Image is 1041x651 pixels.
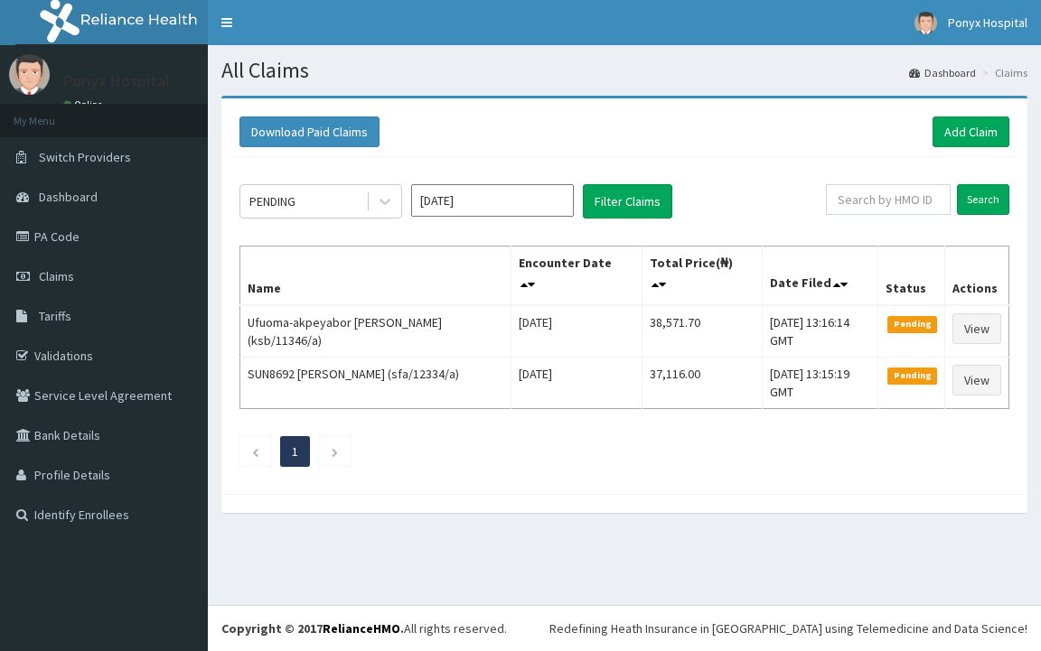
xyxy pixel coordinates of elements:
strong: Copyright © 2017 . [221,620,404,637]
a: Dashboard [909,65,976,80]
img: User Image [914,12,937,34]
p: Ponyx Hospital [63,73,170,89]
th: Status [878,246,945,306]
th: Total Price(₦) [642,246,762,306]
a: RelianceHMO [323,620,400,637]
a: Next page [331,443,339,460]
td: Ufuoma-akpeyabor [PERSON_NAME] (ksb/11346/a) [240,305,511,358]
div: Redefining Heath Insurance in [GEOGRAPHIC_DATA] using Telemedicine and Data Science! [549,619,1027,637]
a: Page 1 is your current page [292,443,298,460]
td: 38,571.70 [642,305,762,358]
th: Date Filed [763,246,878,306]
img: User Image [9,54,50,95]
span: Tariffs [39,308,71,324]
td: [DATE] 13:16:14 GMT [763,305,878,358]
th: Encounter Date [511,246,642,306]
span: Switch Providers [39,149,131,165]
button: Download Paid Claims [239,116,380,147]
a: Add Claim [933,116,1009,147]
td: [DATE] 13:15:19 GMT [763,358,878,409]
h1: All Claims [221,59,1027,82]
span: Pending [887,367,937,384]
input: Search [957,184,1009,215]
td: [DATE] [511,305,642,358]
div: PENDING [249,192,295,210]
th: Name [240,246,511,306]
a: Online [63,98,107,111]
span: Dashboard [39,189,98,205]
span: Claims [39,268,74,284]
td: 37,116.00 [642,358,762,409]
button: Filter Claims [583,184,672,219]
td: SUN8692 [PERSON_NAME] (sfa/12334/a) [240,358,511,409]
a: Previous page [251,443,259,460]
a: View [952,313,1001,344]
span: Ponyx Hospital [948,14,1027,31]
footer: All rights reserved. [208,605,1041,651]
th: Actions [944,246,1008,306]
input: Search by HMO ID [826,184,951,215]
li: Claims [978,65,1027,80]
td: [DATE] [511,358,642,409]
input: Select Month and Year [411,184,574,217]
a: View [952,365,1001,395]
span: Pending [887,316,937,332]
